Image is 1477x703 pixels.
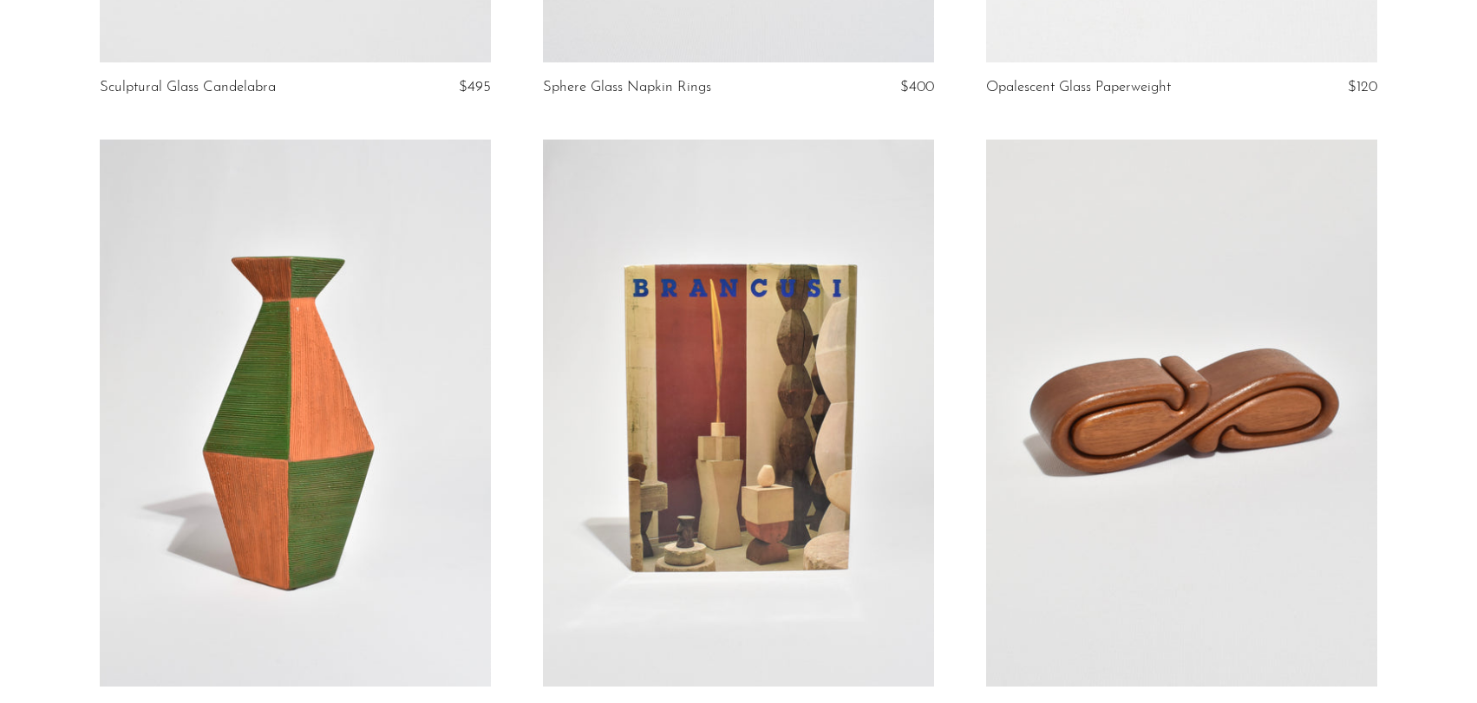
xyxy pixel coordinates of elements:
[986,80,1171,95] a: Opalescent Glass Paperweight
[459,80,491,94] span: $495
[1348,80,1377,94] span: $120
[543,80,711,95] a: Sphere Glass Napkin Rings
[900,80,934,94] span: $400
[100,80,276,95] a: Sculptural Glass Candelabra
